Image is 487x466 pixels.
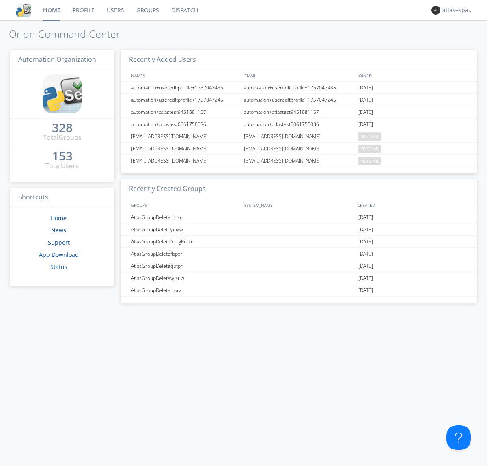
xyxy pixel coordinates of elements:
span: [DATE] [358,82,373,94]
h3: Shortcuts [10,188,114,208]
a: automation+atlastest9451881157automation+atlastest9451881157[DATE] [121,106,477,118]
div: automation+atlastest0061750036 [129,118,241,130]
img: 373638.png [431,6,440,15]
div: [EMAIL_ADDRESS][DOMAIN_NAME] [242,130,356,142]
a: 328 [52,124,73,133]
div: atlas+spanish0002 [442,6,473,14]
div: GROUPS [129,199,240,211]
a: automation+atlastest0061750036automation+atlastest0061750036[DATE] [121,118,477,130]
span: [DATE] [358,118,373,130]
div: AtlasGroupDeleteqbtpr [129,260,241,272]
div: JOINED [356,69,469,81]
div: automation+atlastest9451881157 [129,106,241,118]
div: 328 [52,124,73,132]
a: [EMAIL_ADDRESS][DOMAIN_NAME][EMAIL_ADDRESS][DOMAIN_NAME]pending [121,130,477,143]
a: AtlasGroupDeleteyiozw[DATE] [121,223,477,236]
iframe: Toggle Customer Support [446,425,471,450]
div: automation+atlastest9451881157 [242,106,356,118]
div: CREATED [356,199,469,211]
a: automation+usereditprofile+1757047435automation+usereditprofile+1757047435[DATE] [121,82,477,94]
div: NAMES [129,69,240,81]
div: AtlasGroupDeleteloarx [129,284,241,296]
a: AtlasGroupDeleteqbtpr[DATE] [121,260,477,272]
a: News [51,226,66,234]
span: [DATE] [358,236,373,248]
div: AtlasGroupDeletewjzuw [129,272,241,284]
div: AtlasGroupDeletefculgRubin [129,236,241,247]
div: automation+usereditprofile+1757047245 [129,94,241,106]
span: [DATE] [358,248,373,260]
img: cddb5a64eb264b2086981ab96f4c1ba7 [16,3,31,17]
div: AtlasGroupDeletefbpxr [129,248,241,260]
a: Status [50,263,67,271]
a: App Download [39,251,79,258]
span: pending [358,157,381,165]
span: [DATE] [358,223,373,236]
div: SYSTEM_NAME [242,199,356,211]
div: automation+usereditprofile+1757047435 [129,82,241,93]
a: [EMAIL_ADDRESS][DOMAIN_NAME][EMAIL_ADDRESS][DOMAIN_NAME]pending [121,143,477,155]
a: AtlasGroupDeletewjzuw[DATE] [121,272,477,284]
div: [EMAIL_ADDRESS][DOMAIN_NAME] [242,155,356,167]
span: pending [358,145,381,153]
a: AtlasGroupDeletefculgRubin[DATE] [121,236,477,248]
a: AtlasGroupDeleteloarx[DATE] [121,284,477,297]
div: [EMAIL_ADDRESS][DOMAIN_NAME] [129,143,241,154]
div: AtlasGroupDeletelnnsn [129,211,241,223]
a: 153 [52,152,73,161]
div: automation+usereditprofile+1757047435 [242,82,356,93]
div: automation+atlastest0061750036 [242,118,356,130]
a: Home [51,214,67,222]
a: AtlasGroupDeletefbpxr[DATE] [121,248,477,260]
span: Automation Organization [18,55,96,64]
span: [DATE] [358,272,373,284]
div: Total Users [45,161,79,171]
span: [DATE] [358,284,373,297]
div: AtlasGroupDeleteyiozw [129,223,241,235]
span: [DATE] [358,94,373,106]
span: [DATE] [358,211,373,223]
span: [DATE] [358,106,373,118]
img: cddb5a64eb264b2086981ab96f4c1ba7 [43,74,82,113]
a: Support [48,238,70,246]
h3: Recently Added Users [121,50,477,70]
span: pending [358,132,381,141]
span: [DATE] [358,260,373,272]
a: automation+usereditprofile+1757047245automation+usereditprofile+1757047245[DATE] [121,94,477,106]
div: [EMAIL_ADDRESS][DOMAIN_NAME] [129,130,241,142]
a: [EMAIL_ADDRESS][DOMAIN_NAME][EMAIL_ADDRESS][DOMAIN_NAME]pending [121,155,477,167]
div: [EMAIL_ADDRESS][DOMAIN_NAME] [129,155,241,167]
h3: Recently Created Groups [121,179,477,199]
div: Total Groups [43,133,82,142]
div: 153 [52,152,73,160]
div: [EMAIL_ADDRESS][DOMAIN_NAME] [242,143,356,154]
div: EMAIL [242,69,356,81]
div: automation+usereditprofile+1757047245 [242,94,356,106]
a: AtlasGroupDeletelnnsn[DATE] [121,211,477,223]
